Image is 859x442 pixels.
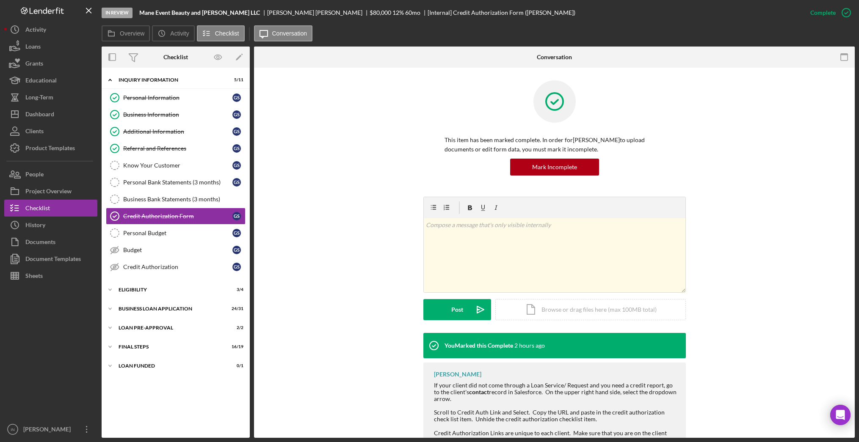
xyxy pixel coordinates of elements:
[228,344,243,349] div: 16 / 19
[123,111,232,118] div: Business Information
[25,183,72,202] div: Project Overview
[232,212,241,220] div: G S
[123,145,232,152] div: Referral and References
[25,89,53,108] div: Long-Term
[119,344,222,349] div: FINAL STEPS
[4,55,97,72] button: Grants
[163,54,188,60] div: Checklist
[123,247,232,253] div: Budget
[4,200,97,217] button: Checklist
[106,123,246,140] a: Additional InformationGS
[232,263,241,271] div: G S
[123,179,232,186] div: Personal Bank Statements (3 months)
[4,106,97,123] a: Dashboard
[514,342,545,349] time: 2025-10-14 17:42
[537,54,572,60] div: Conversation
[428,9,575,16] div: [Internal] Credit Authorization Form ([PERSON_NAME])
[445,342,513,349] div: You Marked this Complete
[451,299,463,320] div: Post
[11,427,15,432] text: IN
[119,325,222,330] div: LOAN PRE-APPROVAL
[232,229,241,237] div: G S
[4,217,97,233] a: History
[4,140,97,156] button: Product Templates
[445,135,665,154] p: This item has been marked complete. In order for [PERSON_NAME] to upload documents or edit form d...
[123,94,232,101] div: Personal Information
[4,267,97,284] button: Sheets
[434,409,677,423] div: Scroll to Credit Auth Link and Select. Copy the URL and paste in the credit authorization check l...
[106,89,246,106] a: Personal InformationGS
[434,371,481,378] div: [PERSON_NAME]
[4,233,97,250] a: Documents
[123,162,232,169] div: Know Your Customer
[123,128,232,135] div: Additional Information
[123,264,232,270] div: Credit Authorization
[25,267,43,286] div: Sheets
[4,166,97,183] button: People
[106,174,246,191] a: Personal Bank Statements (3 months)GS
[232,110,241,119] div: G S
[510,159,599,176] button: Mark Incomplete
[830,405,851,425] div: Open Intercom Messenger
[25,217,45,236] div: History
[232,178,241,187] div: G S
[25,123,44,142] div: Clients
[21,421,76,440] div: [PERSON_NAME]
[197,25,245,41] button: Checklist
[25,21,46,40] div: Activity
[25,106,54,125] div: Dashboard
[405,9,420,16] div: 60 mo
[254,25,313,41] button: Conversation
[532,159,577,176] div: Mark Incomplete
[152,25,194,41] button: Activity
[25,233,55,253] div: Documents
[228,363,243,368] div: 0 / 1
[119,363,222,368] div: LOAN FUNDED
[4,38,97,55] button: Loans
[4,183,97,200] button: Project Overview
[25,250,81,269] div: Document Templates
[232,161,241,170] div: G S
[370,9,391,16] span: $80,000
[232,127,241,136] div: G S
[120,30,144,37] label: Overview
[106,140,246,157] a: Referral and ReferencesGS
[228,77,243,82] div: 5 / 11
[106,258,246,275] a: Credit AuthorizationGS
[102,8,133,18] div: In Review
[228,325,243,330] div: 2 / 2
[106,191,246,208] a: Business Bank Statements (3 months)
[25,55,43,74] div: Grants
[102,25,150,41] button: Overview
[232,246,241,254] div: G S
[119,306,222,311] div: BUSINESS LOAN APPLICATION
[25,72,57,91] div: Educational
[106,225,246,242] a: Personal BudgetGS
[4,72,97,89] button: Educational
[802,4,855,21] button: Complete
[215,30,239,37] label: Checklist
[4,123,97,140] button: Clients
[119,287,222,292] div: ELIGIBILITY
[4,21,97,38] button: Activity
[170,30,189,37] label: Activity
[106,242,246,258] a: BudgetGS
[25,140,75,159] div: Product Templates
[232,144,241,153] div: G S
[106,208,246,225] a: Credit Authorization FormGS
[434,382,677,402] div: If your client did not come through a Loan Service/ Request and you need a credit report, go to t...
[392,9,404,16] div: 12 %
[423,299,491,320] button: Post
[4,421,97,438] button: IN[PERSON_NAME]
[267,9,370,16] div: [PERSON_NAME] [PERSON_NAME]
